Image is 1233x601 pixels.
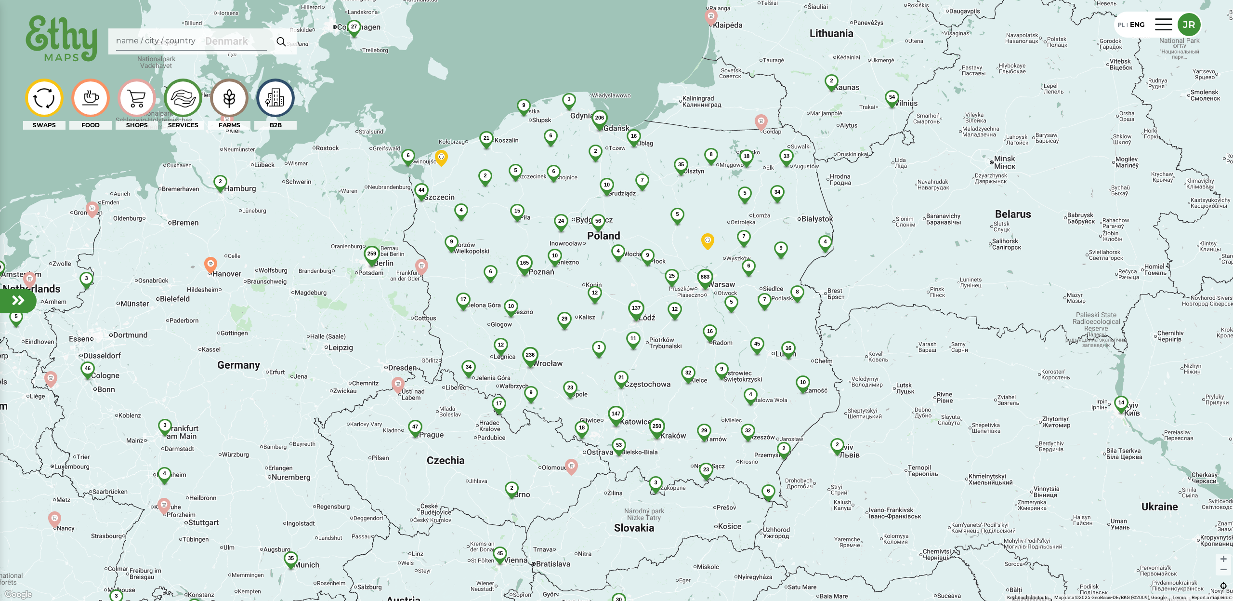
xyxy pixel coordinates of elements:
img: 35 [277,551,304,578]
img: 16 [620,129,647,156]
span: 206 [595,115,604,120]
img: 3 [152,419,178,444]
span: 32 [685,370,691,375]
span: 6 [767,488,770,494]
img: icon-image [28,84,60,112]
span: 45 [754,341,760,347]
img: 7 [752,293,777,318]
img: 17 [450,293,477,319]
img: 9 [511,99,537,124]
span: 6 [552,168,555,174]
img: 5 [665,208,690,233]
span: 3 [163,422,166,428]
div: SHOPS [116,121,158,130]
img: 17 [485,397,512,423]
span: 17 [460,296,466,302]
img: 34 [455,360,482,387]
img: icon-image [120,82,153,113]
img: 10 [541,249,568,275]
span: 17 [496,401,502,406]
span: 2 [219,178,222,184]
img: 165 [509,255,540,286]
img: 2 [825,438,850,463]
span: 3 [654,480,657,485]
span: 29 [562,316,567,321]
img: 3 [556,93,582,118]
span: 7 [763,296,766,302]
img: 250 [641,418,673,450]
img: 12 [487,338,514,364]
span: 16 [707,328,713,334]
div: SWAPS [23,121,66,130]
span: 54 [889,94,895,100]
span: 45 [497,550,503,556]
div: B2B [254,121,297,130]
img: 21 [608,371,635,397]
span: 5 [743,190,746,196]
span: 10 [800,379,806,385]
img: 2 [208,175,233,200]
span: 2 [830,78,833,83]
img: icon-image [213,82,245,113]
img: 12 [581,286,608,312]
div: FOOD [69,121,112,130]
img: 23 [693,463,720,489]
img: 4 [813,235,838,260]
img: 45 [486,547,513,573]
span: 12 [672,306,678,312]
span: 16 [631,133,637,139]
img: 44 [408,183,435,210]
img: 16 [775,341,802,368]
span: 25 [669,273,675,279]
img: 9 [768,241,794,267]
span: 9 [720,366,723,372]
img: 18 [733,149,760,176]
span: 4 [749,391,752,397]
img: 32 [675,366,702,392]
img: 13 [773,149,800,175]
img: 7 [630,174,655,199]
span: 11 [630,335,636,341]
span: 6 [549,133,552,138]
img: 5 [719,295,744,321]
img: 7 [731,230,757,255]
img: 10 [789,375,816,402]
a: Terms (opens in new tab) [1172,595,1186,600]
a: Open this area in Google Maps (opens a new window) [2,588,34,601]
img: 6 [756,484,781,509]
img: 5 [3,310,29,335]
img: 21 [473,131,500,158]
span: 21 [618,374,624,380]
span: 15 [514,208,520,214]
img: 14 [1108,396,1135,422]
span: 24 [558,218,564,224]
span: 12 [498,342,504,347]
span: 23 [703,467,709,472]
img: 9 [439,235,464,260]
img: 29 [691,424,718,450]
a: Report a map error [1192,595,1230,600]
div: SERVICES [162,121,204,130]
span: 7 [641,177,643,183]
img: 24 [548,214,575,240]
img: 6 [736,259,761,284]
span: 8 [796,289,799,294]
img: 9 [709,362,735,387]
span: 10 [508,303,514,309]
span: 8 [709,151,712,157]
span: 9 [779,245,782,251]
span: 7 [742,233,745,239]
img: 34 [764,185,791,212]
span: 6 [407,152,409,158]
input: Search [116,32,267,51]
img: 2 [771,442,797,467]
img: icon-image [74,86,106,110]
img: 16 [696,324,723,351]
img: 12 [661,302,688,329]
img: 29 [551,312,578,338]
img: 35 [668,158,695,184]
span: 2 [836,441,839,447]
img: 4 [448,203,474,228]
img: 883 [689,269,721,300]
img: 23 [557,381,584,407]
